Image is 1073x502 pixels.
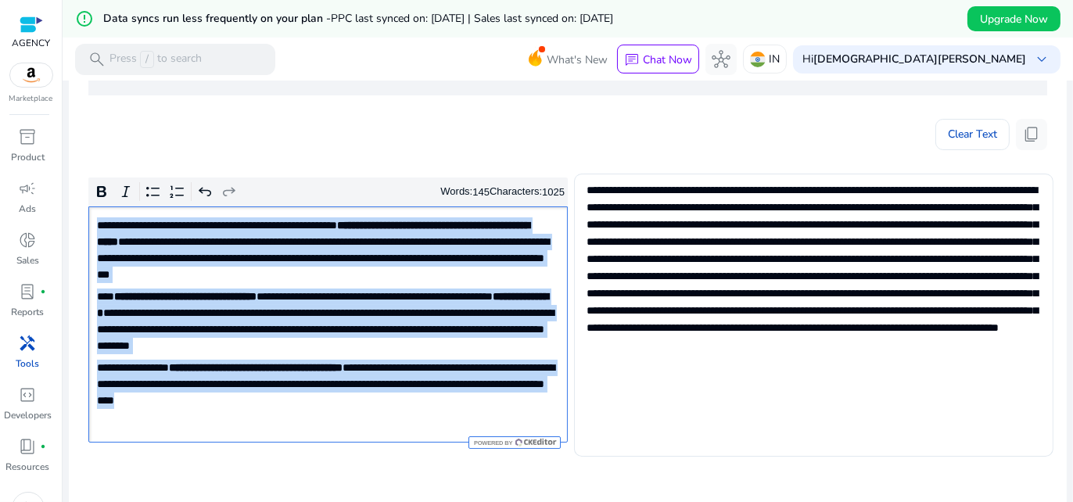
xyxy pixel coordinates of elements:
[19,437,38,456] span: book_4
[19,282,38,301] span: lab_profile
[19,385,38,404] span: code_blocks
[19,179,38,198] span: campaign
[1022,125,1041,144] span: content_copy
[624,52,640,68] span: chat
[440,182,565,202] div: Words: Characters:
[4,408,52,422] p: Developers
[472,439,512,446] span: Powered by
[1016,119,1047,150] button: content_copy
[109,51,202,68] p: Press to search
[19,231,38,249] span: donut_small
[41,443,47,450] span: fiber_manual_record
[472,186,490,198] label: 145
[10,63,52,87] img: amazon.svg
[11,150,45,164] p: Product
[967,6,1060,31] button: Upgrade Now
[88,177,568,207] div: Editor toolbar
[617,45,699,74] button: chatChat Now
[12,36,50,50] p: AGENCY
[542,186,565,198] label: 1025
[1032,50,1051,69] span: keyboard_arrow_down
[802,54,1026,65] p: Hi
[813,52,1026,66] b: [DEMOGRAPHIC_DATA][PERSON_NAME]
[547,46,608,74] span: What's New
[140,51,154,68] span: /
[75,9,94,28] mat-icon: error_outline
[20,202,37,216] p: Ads
[750,52,766,67] img: in.svg
[88,50,106,69] span: search
[6,460,50,474] p: Resources
[9,93,53,105] p: Marketplace
[19,334,38,353] span: handyman
[19,127,38,146] span: inventory_2
[16,253,39,267] p: Sales
[705,44,737,75] button: hub
[88,206,568,443] div: Rich Text Editor. Editing area: main. Press Alt+0 for help.
[41,289,47,295] span: fiber_manual_record
[16,357,40,371] p: Tools
[12,305,45,319] p: Reports
[103,13,613,26] h5: Data syncs run less frequently on your plan -
[331,11,613,26] span: PPC last synced on: [DATE] | Sales last synced on: [DATE]
[712,50,730,69] span: hub
[980,11,1048,27] span: Upgrade Now
[769,45,780,73] p: IN
[948,119,997,150] span: Clear Text
[935,119,1010,150] button: Clear Text
[643,52,692,67] p: Chat Now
